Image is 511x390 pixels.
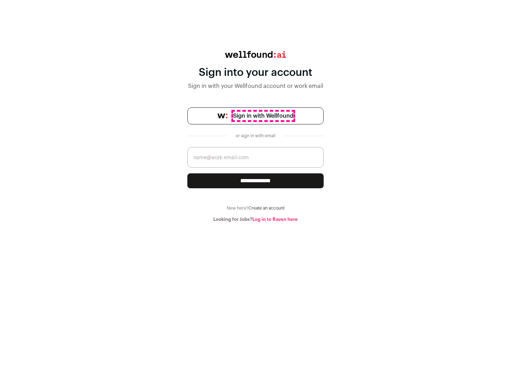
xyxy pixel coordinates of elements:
[187,147,324,168] input: name@work-email.com
[187,107,324,124] a: Sign in with Wellfound
[248,206,285,210] a: Create an account
[187,205,324,211] div: New here?
[187,82,324,90] div: Sign in with your Wellfound account or work email
[233,133,278,139] div: or sign in with email
[252,217,298,222] a: Log in to Raven here
[233,112,293,120] span: Sign in with Wellfound
[187,66,324,79] div: Sign into your account
[225,51,286,58] img: wellfound:ai
[218,113,227,118] img: wellfound-symbol-flush-black-fb3c872781a75f747ccb3a119075da62bfe97bd399995f84a933054e44a575c4.png
[187,217,324,222] div: Looking for Jobs?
